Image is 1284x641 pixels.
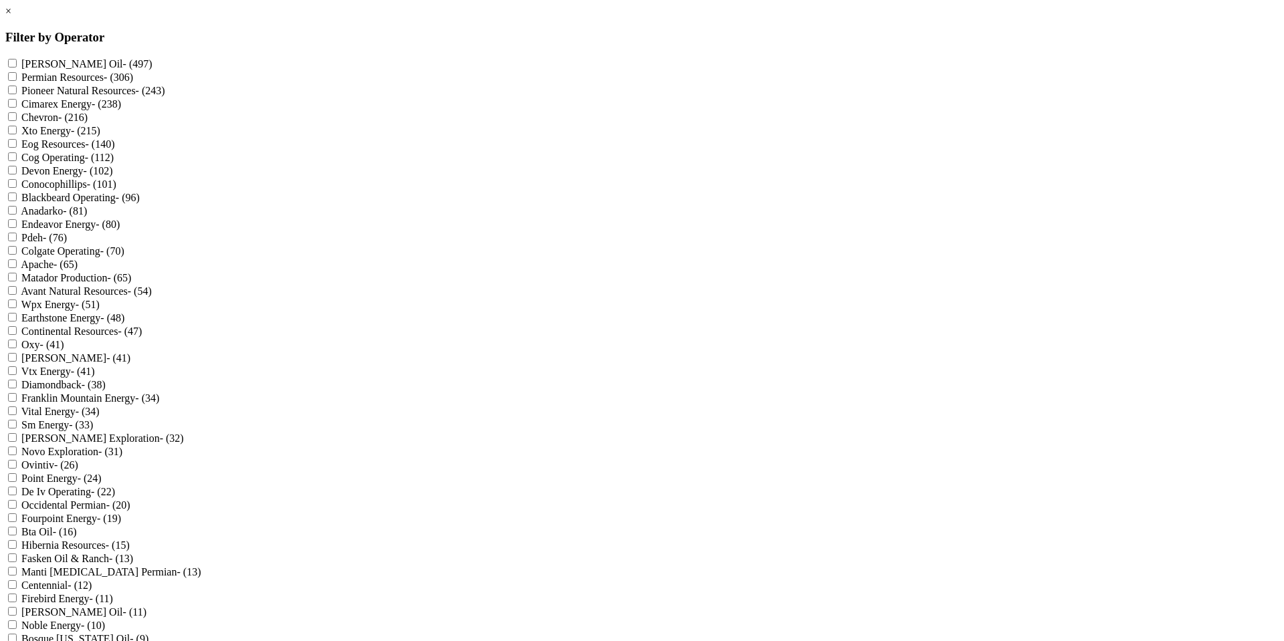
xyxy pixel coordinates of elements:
[21,245,124,257] label: Colgate Operating
[118,326,142,337] span: - (47)
[104,72,133,83] span: - (306)
[71,366,95,377] span: - (41)
[21,566,201,578] label: Manti [MEDICAL_DATA] Permian
[43,232,67,243] span: - (76)
[69,419,93,430] span: - (33)
[21,285,152,297] label: Avant Natural Resources
[21,486,115,497] label: De Iv Operating
[54,459,78,471] span: - (26)
[96,219,120,230] span: - (80)
[89,593,112,604] span: - (11)
[123,58,152,70] span: - (497)
[160,432,184,444] span: - (32)
[107,272,131,283] span: - (65)
[109,553,133,564] span: - (13)
[21,620,105,631] label: Noble Energy
[21,392,159,404] label: Franklin Mountain Energy
[21,432,184,444] label: [PERSON_NAME] Exploration
[68,580,92,591] span: - (12)
[21,112,88,123] label: Chevron
[21,499,130,511] label: Occidental Permian
[86,138,115,150] span: - (140)
[21,165,113,176] label: Devon Energy
[91,486,115,497] span: - (22)
[81,620,105,631] span: - (10)
[21,526,77,537] label: Bta Oil
[5,30,1279,45] h3: Filter by Operator
[53,259,78,270] span: - (65)
[21,299,100,310] label: Wpx Energy
[21,125,100,136] label: Xto Energy
[21,539,130,551] label: Hibernia Resources
[21,326,142,337] label: Continental Resources
[21,419,93,430] label: Sm Energy
[21,232,67,243] label: Pdeh
[106,352,130,364] span: - (41)
[97,513,121,524] span: - (19)
[92,98,121,110] span: - (238)
[21,58,152,70] label: [PERSON_NAME] Oil
[21,178,116,190] label: Conocophillips
[76,406,100,417] span: - (34)
[21,312,124,324] label: Earthstone Energy
[106,539,130,551] span: - (15)
[40,339,64,350] span: - (41)
[53,526,77,537] span: - (16)
[21,219,120,230] label: Endeavor Energy
[21,379,106,390] label: Diamondback
[21,72,133,83] label: Permian Resources
[128,285,152,297] span: - (54)
[100,312,124,324] span: - (48)
[100,245,124,257] span: - (70)
[21,606,146,618] label: [PERSON_NAME] Oil
[177,566,201,578] span: - (13)
[21,406,100,417] label: Vital Energy
[116,192,140,203] span: - (96)
[58,112,88,123] span: - (216)
[78,473,102,484] span: - (24)
[87,178,116,190] span: - (101)
[21,446,122,457] label: Novo Exploration
[123,606,146,618] span: - (11)
[21,152,114,163] label: Cog Operating
[21,98,121,110] label: Cimarex Energy
[21,593,113,604] label: Firebird Energy
[21,192,140,203] label: Blackbeard Operating
[21,513,121,524] label: Fourpoint Energy
[21,85,165,96] label: Pioneer Natural Resources
[21,473,102,484] label: Point Energy
[5,5,11,17] a: ×
[71,125,100,136] span: - (215)
[63,205,87,217] span: - (81)
[135,392,159,404] span: - (34)
[98,446,122,457] span: - (31)
[21,459,78,471] label: Ovintiv
[106,499,130,511] span: - (20)
[85,152,114,163] span: - (112)
[21,259,78,270] label: Apache
[21,272,131,283] label: Matador Production
[84,165,113,176] span: - (102)
[21,553,133,564] label: Fasken Oil & Ranch
[21,352,130,364] label: [PERSON_NAME]
[21,580,92,591] label: Centennial
[21,366,95,377] label: Vtx Energy
[82,379,106,390] span: - (38)
[21,339,64,350] label: Oxy
[76,299,100,310] span: - (51)
[21,138,115,150] label: Eog Resources
[21,205,87,217] label: Anadarko
[136,85,165,96] span: - (243)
